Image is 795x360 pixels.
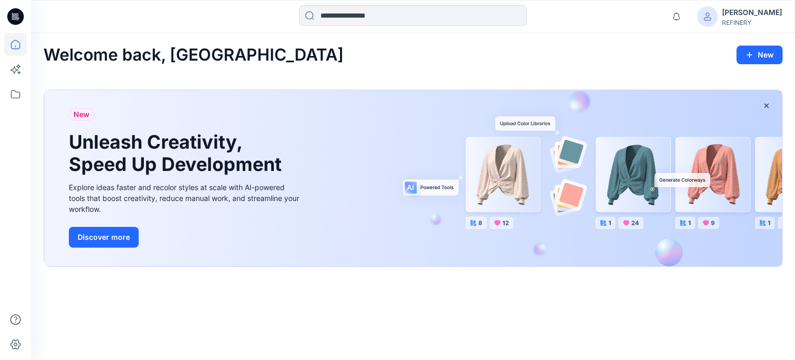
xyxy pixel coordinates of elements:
[703,12,712,21] svg: avatar
[73,108,90,121] span: New
[737,46,783,64] button: New
[722,19,782,26] div: REFINERY
[69,131,286,176] h1: Unleash Creativity, Speed Up Development
[69,227,139,248] button: Discover more
[69,227,302,248] a: Discover more
[69,182,302,214] div: Explore ideas faster and recolor styles at scale with AI-powered tools that boost creativity, red...
[43,46,344,65] h2: Welcome back, [GEOGRAPHIC_DATA]
[722,6,782,19] div: [PERSON_NAME]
